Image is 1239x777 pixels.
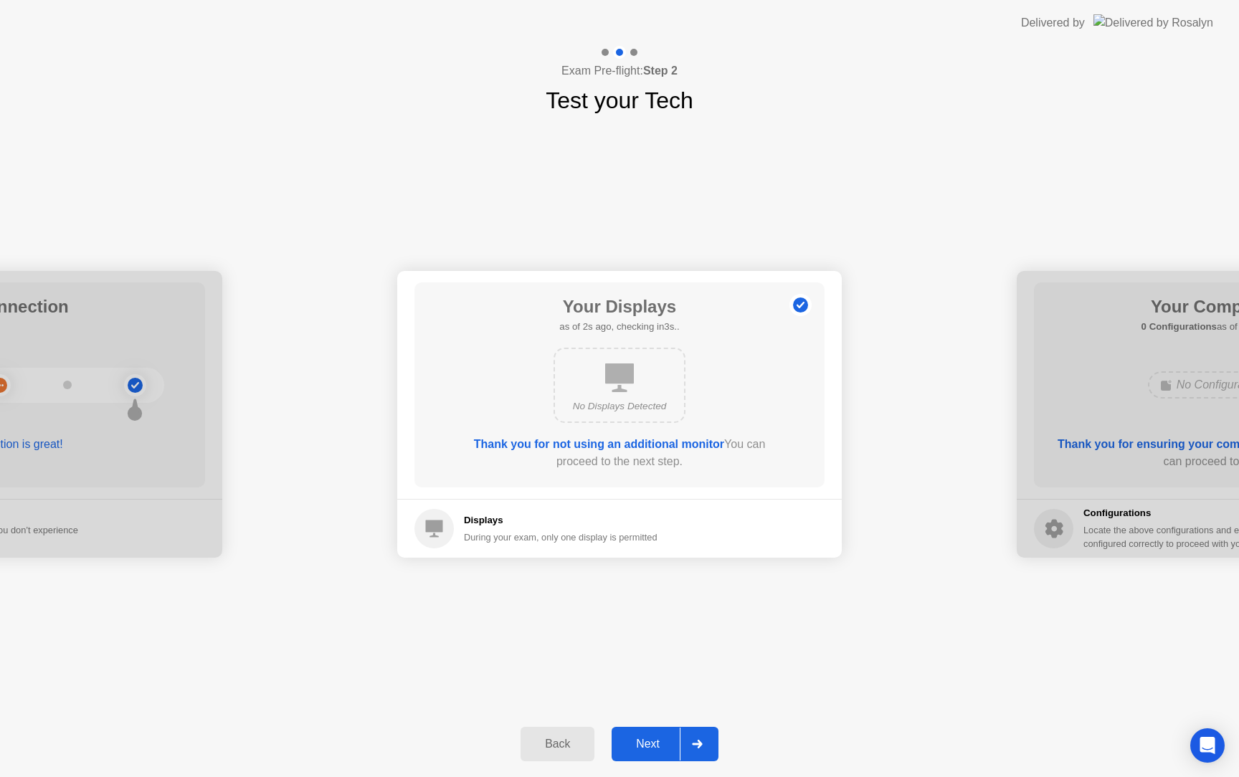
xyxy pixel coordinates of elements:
[464,530,658,544] div: During your exam, only one display is permitted
[525,738,590,750] div: Back
[1093,14,1213,31] img: Delivered by Rosalyn
[521,727,594,761] button: Back
[561,62,678,80] h4: Exam Pre-flight:
[566,399,673,414] div: No Displays Detected
[464,513,658,528] h5: Displays
[1190,728,1225,763] div: Open Intercom Messenger
[559,320,679,334] h5: as of 2s ago, checking in3s..
[474,438,724,450] b: Thank you for not using an additional monitor
[546,83,693,118] h1: Test your Tech
[612,727,718,761] button: Next
[616,738,680,750] div: Next
[643,65,678,77] b: Step 2
[1021,14,1085,32] div: Delivered by
[455,436,784,470] div: You can proceed to the next step.
[559,294,679,320] h1: Your Displays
